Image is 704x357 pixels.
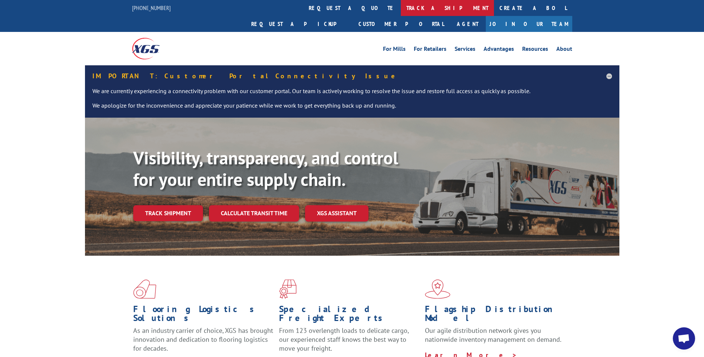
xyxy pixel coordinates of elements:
[133,279,156,299] img: xgs-icon-total-supply-chain-intelligence-red
[673,327,695,350] div: Open chat
[133,146,398,191] b: Visibility, transparency, and control for your entire supply chain.
[522,46,548,54] a: Resources
[92,101,612,110] p: We apologize for the inconvenience and appreciate your patience while we work to get everything b...
[455,46,475,54] a: Services
[425,305,565,326] h1: Flagship Distribution Model
[209,205,299,221] a: Calculate transit time
[92,73,612,79] h5: IMPORTANT: Customer Portal Connectivity Issue
[279,305,419,326] h1: Specialized Freight Experts
[556,46,572,54] a: About
[486,16,572,32] a: Join Our Team
[133,305,274,326] h1: Flooring Logistics Solutions
[425,326,561,344] span: Our agile distribution network gives you nationwide inventory management on demand.
[383,46,406,54] a: For Mills
[353,16,449,32] a: Customer Portal
[133,205,203,221] a: Track shipment
[305,205,369,221] a: XGS ASSISTANT
[92,87,612,102] p: We are currently experiencing a connectivity problem with our customer portal. Our team is active...
[246,16,353,32] a: Request a pickup
[279,279,297,299] img: xgs-icon-focused-on-flooring-red
[449,16,486,32] a: Agent
[484,46,514,54] a: Advantages
[414,46,446,54] a: For Retailers
[132,4,171,12] a: [PHONE_NUMBER]
[425,279,451,299] img: xgs-icon-flagship-distribution-model-red
[133,326,273,353] span: As an industry carrier of choice, XGS has brought innovation and dedication to flooring logistics...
